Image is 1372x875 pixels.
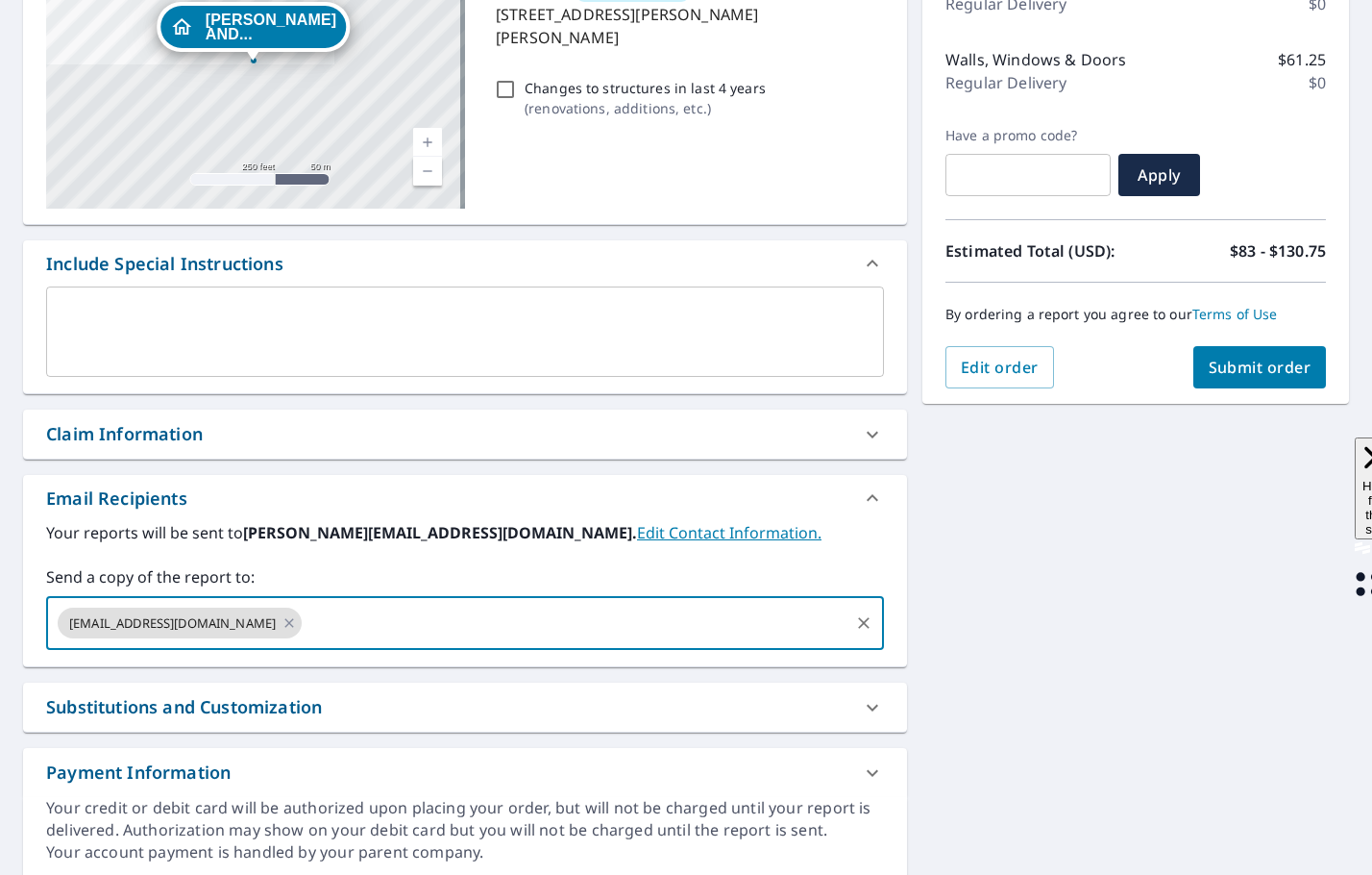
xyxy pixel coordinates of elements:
span: Edit order [961,357,1039,378]
div: Email Recipients [23,475,907,521]
div: Include Special Instructions [46,251,283,277]
p: Walls, Windows & Doors [945,48,1126,71]
label: Have a promo code? [945,127,1111,144]
p: $83 - $130.75 [1230,239,1326,262]
button: Apply [1118,154,1200,196]
p: Regular Delivery [945,71,1066,94]
div: Your account payment is handled by your parent company. [46,841,884,863]
label: Your reports will be sent to [46,521,884,544]
div: Claim Information [46,421,203,447]
div: Dropped pin, building GLORIA ANDREWS, Residential property, 555 Harvey Ave Pontiac, MI 48341 [157,2,350,62]
button: Edit order [945,346,1054,388]
span: Submit order [1209,357,1311,378]
div: Your credit or debit card will be authorized upon placing your order, but will not be charged unt... [46,797,884,841]
p: Changes to structures in last 4 years [525,78,766,98]
a: Current Level 17, Zoom In [413,128,442,157]
div: Payment Information [23,748,907,797]
div: Payment Information [46,760,231,786]
a: EditContactInfo [637,522,821,543]
div: Substitutions and Customization [23,683,907,732]
p: Estimated Total (USD): [945,239,1136,262]
p: By ordering a report you agree to our [945,306,1326,323]
p: $61.25 [1278,48,1326,71]
button: Clear [850,610,877,637]
div: Email Recipients [46,486,187,512]
span: [EMAIL_ADDRESS][DOMAIN_NAME] [58,614,287,633]
div: Substitutions and Customization [46,694,322,720]
a: Terms of Use [1192,305,1278,323]
a: Current Level 17, Zoom Out [413,157,442,186]
span: Apply [1134,164,1185,186]
p: $0 [1309,71,1326,94]
div: [EMAIL_ADDRESS][DOMAIN_NAME] [58,608,302,638]
p: ( renovations, additions, etc. ) [525,98,766,118]
button: Submit order [1193,346,1327,388]
span: [PERSON_NAME] AND... [206,12,336,41]
div: Include Special Instructions [23,240,907,287]
b: [PERSON_NAME][EMAIL_ADDRESS][DOMAIN_NAME]. [243,522,637,543]
div: Claim Information [23,410,907,459]
label: Send a copy of the report to: [46,565,884,588]
p: [STREET_ADDRESS][PERSON_NAME][PERSON_NAME] [496,3,876,49]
